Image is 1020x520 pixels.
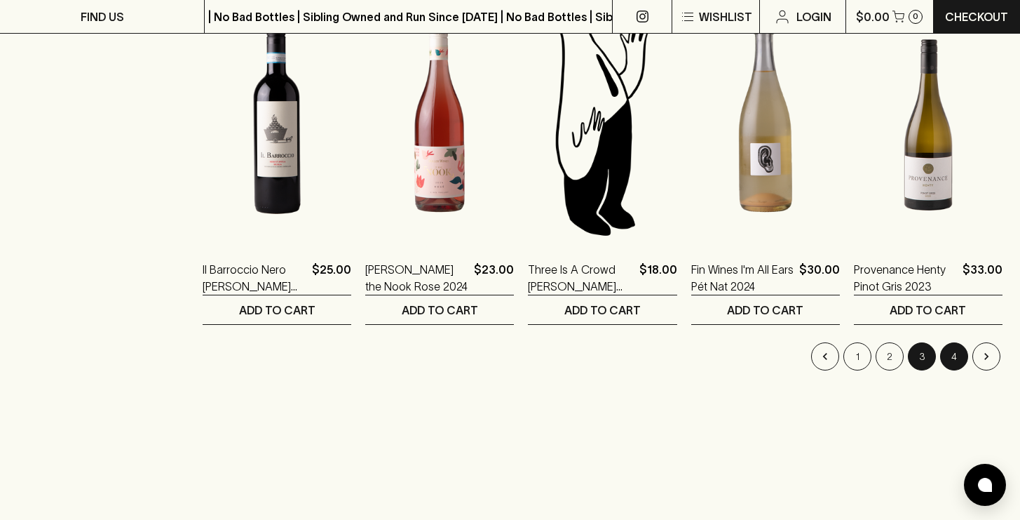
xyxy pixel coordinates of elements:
[203,295,351,324] button: ADD TO CART
[727,302,803,319] p: ADD TO CART
[699,8,752,25] p: Wishlist
[564,302,641,319] p: ADD TO CART
[890,302,966,319] p: ADD TO CART
[913,13,918,20] p: 0
[796,8,831,25] p: Login
[474,261,514,295] p: $23.00
[908,342,936,371] button: page 3
[528,261,633,295] a: Three Is A Crowd [PERSON_NAME] Estate Bag O Wine Shiraz 1500ml
[691,295,840,324] button: ADD TO CART
[203,342,1002,371] nav: pagination navigation
[239,302,315,319] p: ADD TO CART
[799,261,840,295] p: $30.00
[876,342,904,371] button: Go to page 2
[81,8,124,25] p: FIND US
[528,295,676,324] button: ADD TO CART
[365,261,468,295] a: [PERSON_NAME] the Nook Rose 2024
[972,342,1000,371] button: Go to next page
[963,261,1002,295] p: $33.00
[691,261,794,295] a: Fin Wines I'm All Ears Pét Nat 2024
[811,342,839,371] button: Go to previous page
[203,261,306,295] a: Il Barroccio Nero [PERSON_NAME] 2022
[856,8,890,25] p: $0.00
[402,302,478,319] p: ADD TO CART
[854,261,957,295] a: Provenance Henty Pinot Gris 2023
[843,342,871,371] button: Go to page 1
[312,261,351,295] p: $25.00
[854,295,1002,324] button: ADD TO CART
[639,261,677,295] p: $18.00
[940,342,968,371] button: Go to page 4
[978,478,992,492] img: bubble-icon
[945,8,1008,25] p: Checkout
[365,295,514,324] button: ADD TO CART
